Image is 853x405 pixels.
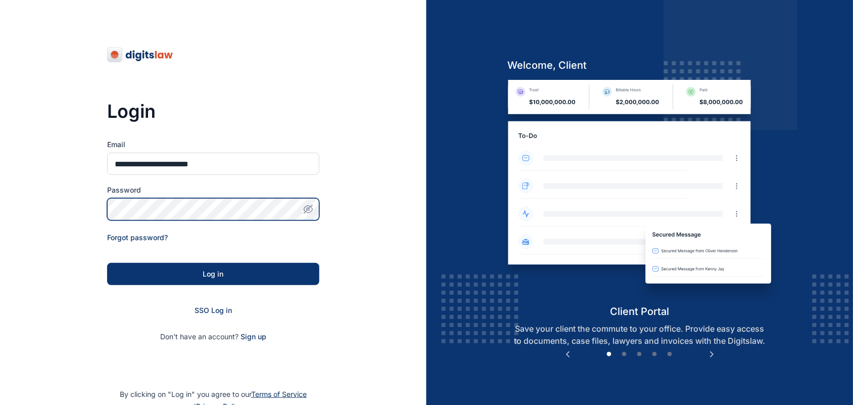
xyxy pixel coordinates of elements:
img: client-portal [500,80,780,304]
button: 2 [620,349,630,359]
span: Sign up [241,332,266,342]
button: Previous [563,349,573,359]
h5: welcome, client [500,58,780,72]
h3: Login [107,101,319,121]
button: Log in [107,263,319,285]
button: 5 [665,349,675,359]
p: Don't have an account? [107,332,319,342]
img: digitslaw-logo [107,47,174,63]
a: Forgot password? [107,233,168,242]
a: SSO Log in [195,306,232,314]
button: 4 [650,349,660,359]
a: Terms of Service [251,390,307,398]
a: Sign up [241,332,266,341]
label: Password [107,185,319,195]
button: 3 [635,349,645,359]
h5: client portal [500,304,780,319]
p: Save your client the commute to your office. Provide easy access to documents, case files, lawyer... [500,323,780,347]
button: 1 [604,349,614,359]
div: Log in [123,269,303,279]
button: Next [707,349,717,359]
label: Email [107,140,319,150]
